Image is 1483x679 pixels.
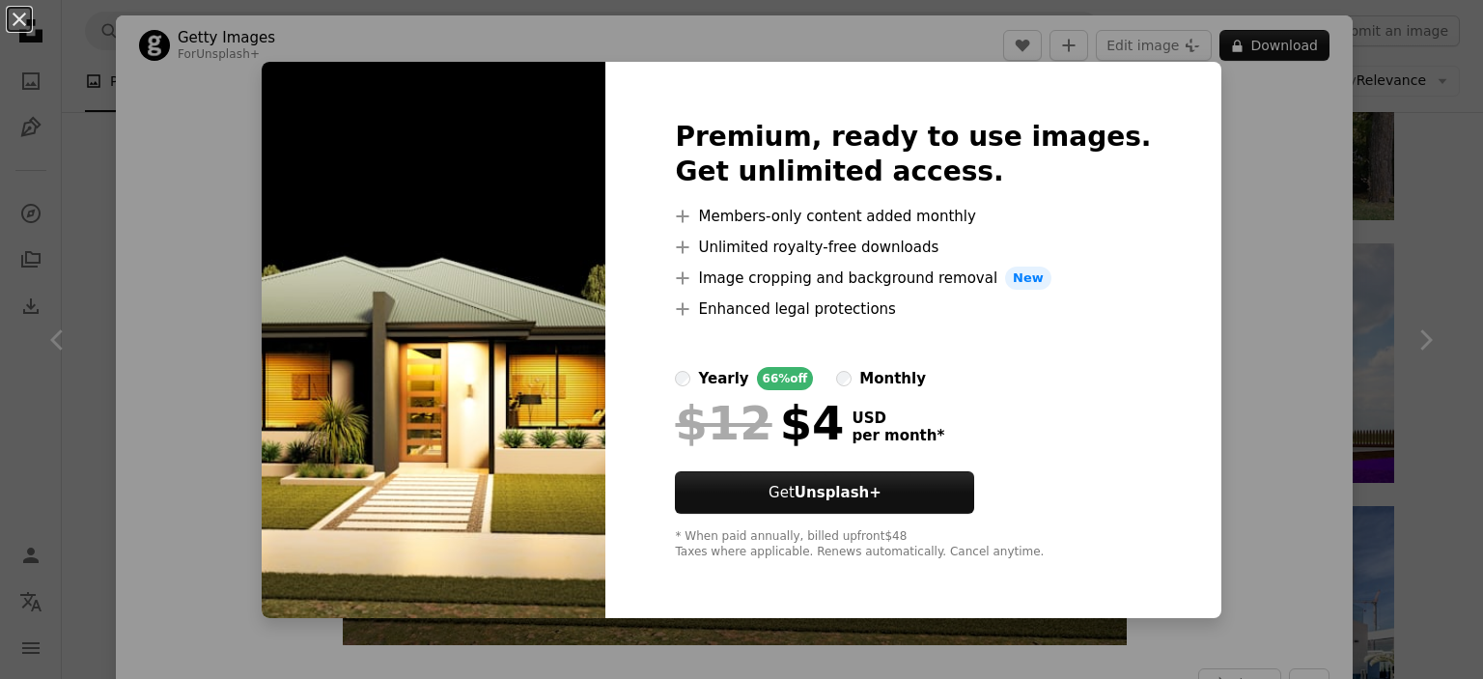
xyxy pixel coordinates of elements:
[675,297,1151,321] li: Enhanced legal protections
[675,120,1151,189] h2: Premium, ready to use images. Get unlimited access.
[757,367,814,390] div: 66% off
[795,484,881,501] strong: Unsplash+
[675,471,974,514] button: GetUnsplash+
[836,371,852,386] input: monthly
[675,398,844,448] div: $4
[675,529,1151,560] div: * When paid annually, billed upfront $48 Taxes where applicable. Renews automatically. Cancel any...
[859,367,926,390] div: monthly
[675,398,771,448] span: $12
[675,205,1151,228] li: Members-only content added monthly
[675,236,1151,259] li: Unlimited royalty-free downloads
[262,62,605,618] img: premium_photo-1661908377130-772731de98f6
[698,367,748,390] div: yearly
[852,427,944,444] span: per month *
[675,267,1151,290] li: Image cropping and background removal
[1005,267,1051,290] span: New
[675,371,690,386] input: yearly66%off
[852,410,944,427] span: USD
